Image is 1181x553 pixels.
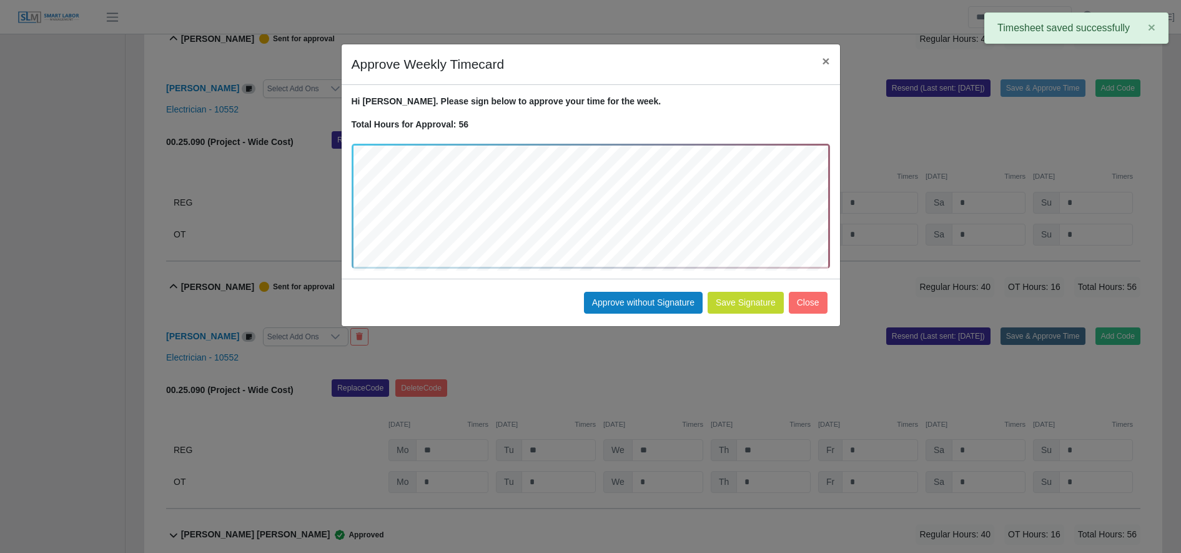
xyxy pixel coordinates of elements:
[352,119,468,129] strong: Total Hours for Approval: 56
[352,96,661,106] strong: Hi [PERSON_NAME]. Please sign below to approve your time for the week.
[822,54,829,68] span: ×
[984,12,1169,44] div: Timesheet saved successfully
[708,292,784,314] button: Save Signature
[584,292,703,314] button: Approve without Signature
[812,44,839,77] button: Close
[352,54,505,74] h4: Approve Weekly Timecard
[1148,20,1155,34] span: ×
[789,292,828,314] button: Close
